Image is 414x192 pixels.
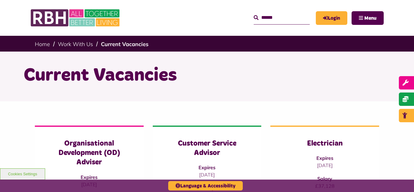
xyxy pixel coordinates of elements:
[47,139,132,167] h3: Organisational Development (OD) Adviser
[58,41,93,48] a: Work With Us
[101,41,149,48] a: Current Vacancies
[30,6,121,30] img: RBH
[316,11,347,25] a: MyRBH
[81,174,98,180] strong: Expires
[24,64,390,87] h1: Current Vacancies
[387,165,414,192] iframe: Netcall Web Assistant for live chat
[316,155,333,161] strong: Expires
[317,176,332,182] strong: Salary
[282,162,367,169] p: [DATE]
[35,41,50,48] a: Home
[282,139,367,148] h3: Electrician
[364,16,376,21] span: Menu
[199,164,215,170] strong: Expires
[165,139,249,158] h3: Customer Service Advisor
[352,11,384,25] button: Navigation
[165,171,249,178] p: [DATE]
[168,181,243,190] button: Language & Accessibility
